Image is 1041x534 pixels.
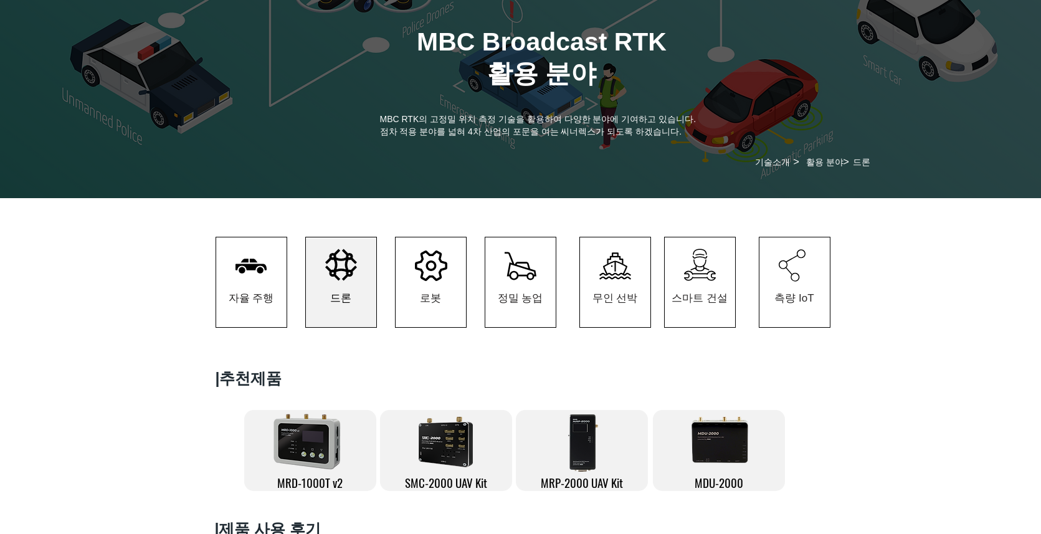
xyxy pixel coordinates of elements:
[420,291,441,305] span: 로봇
[680,409,758,472] img: MDU2000_front-removebg-preview.png
[806,157,844,168] span: 활용 분야
[498,291,543,305] span: 정밀 농업
[216,237,287,328] a: 자율 주행
[749,156,797,169] a: 기술소개
[516,410,648,491] a: MRP-2000 UAV Kit
[799,156,852,169] a: 활용 분야
[853,157,870,168] span: 드론
[592,291,638,305] span: 무인 선박
[774,291,814,305] span: 측량 IoT
[229,291,274,305] span: 자율 주행
[277,474,343,491] span: MRD-1000T v2
[898,480,1041,534] iframe: Wix Chat
[759,237,830,328] a: 측량 IoT
[419,417,473,467] img: smc-2000.png
[380,410,512,491] a: SMC-2000 UAV Kit
[566,411,604,474] img: MRP-2000-removebg-preview.png
[216,370,282,387] span: ​|추천제품
[695,474,743,491] span: MDU-2000
[541,474,623,491] span: MRP-2000 UAV Kit
[672,291,728,305] span: 스마트 건설
[653,410,785,491] a: MDU-2000
[330,291,351,305] span: 드론
[844,156,849,167] span: >
[579,237,651,328] a: 무인 선박
[755,157,790,168] span: 기술소개
[664,237,736,328] a: 스마트 건설
[305,237,377,328] a: 드론
[485,237,556,328] a: 정밀 농업
[405,474,487,491] span: SMC-2000 UAV Kit
[844,156,896,169] a: 드론
[395,237,467,328] a: 로봇
[265,406,349,475] img: 제목 없음-3.png
[794,156,799,167] span: >
[244,410,376,491] a: MRD-1000T v2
